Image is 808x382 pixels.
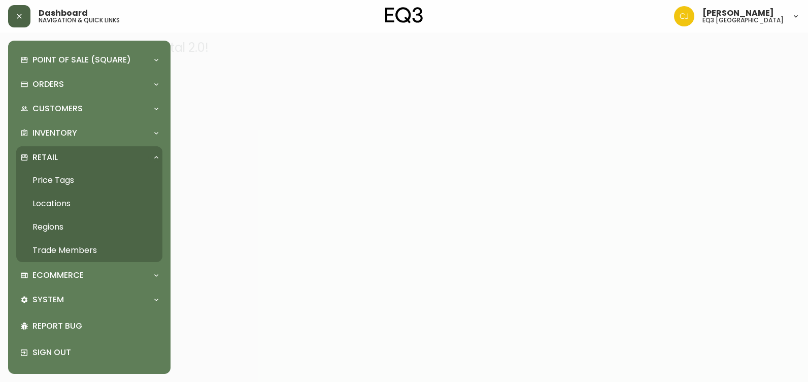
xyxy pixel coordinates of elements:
[32,294,64,305] p: System
[32,128,77,139] p: Inventory
[16,146,162,169] div: Retail
[39,9,88,17] span: Dashboard
[16,192,162,215] a: Locations
[16,49,162,71] div: Point of Sale (Square)
[16,313,162,339] div: Report Bug
[32,321,158,332] p: Report Bug
[16,339,162,366] div: Sign Out
[32,347,158,358] p: Sign Out
[16,239,162,262] a: Trade Members
[32,79,64,90] p: Orders
[39,17,120,23] h5: navigation & quick links
[32,270,84,281] p: Ecommerce
[32,54,131,66] p: Point of Sale (Square)
[385,7,423,23] img: logo
[702,9,774,17] span: [PERSON_NAME]
[16,169,162,192] a: Price Tags
[16,122,162,144] div: Inventory
[32,103,83,114] p: Customers
[32,152,58,163] p: Retail
[16,289,162,311] div: System
[702,17,784,23] h5: eq3 [GEOGRAPHIC_DATA]
[674,6,694,26] img: 7836c8950ad67d536e8437018b5c2533
[16,215,162,239] a: Regions
[16,73,162,95] div: Orders
[16,264,162,286] div: Ecommerce
[16,98,162,120] div: Customers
